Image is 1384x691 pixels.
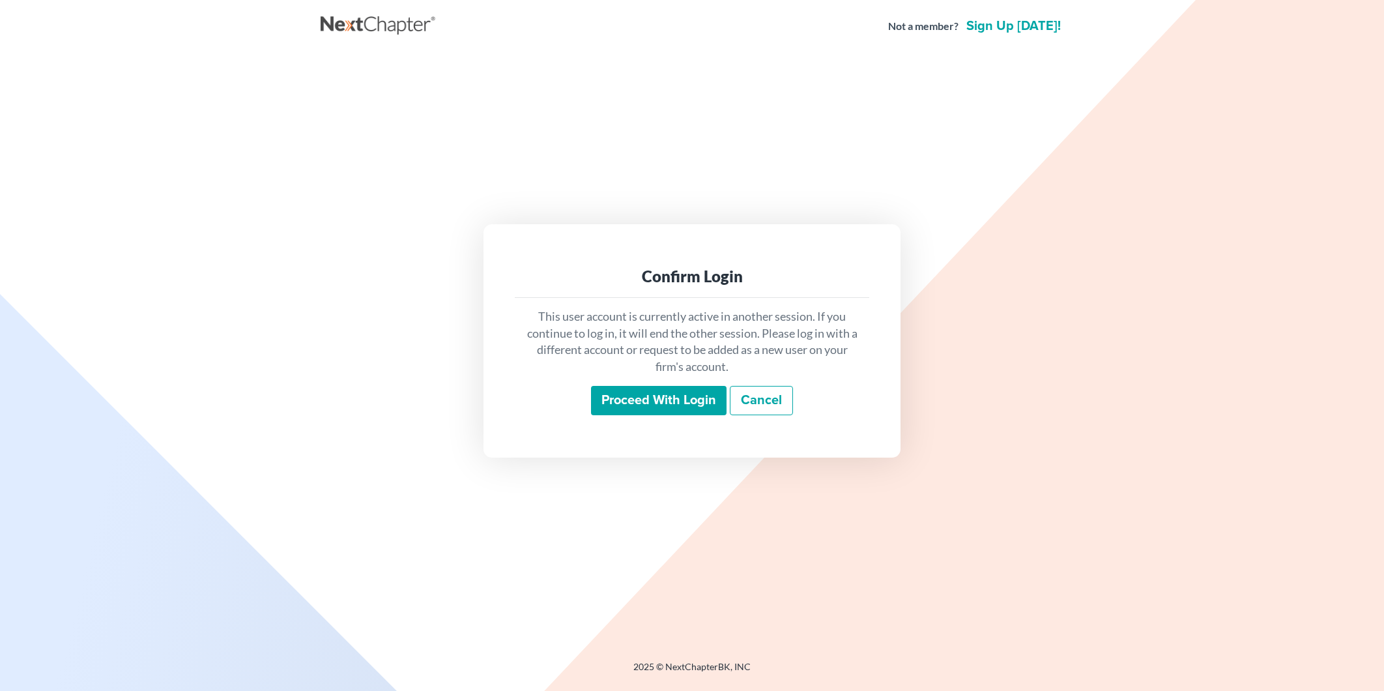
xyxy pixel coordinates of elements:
div: Confirm Login [525,266,859,287]
p: This user account is currently active in another session. If you continue to log in, it will end ... [525,308,859,375]
strong: Not a member? [888,19,959,34]
div: 2025 © NextChapterBK, INC [321,660,1063,684]
a: Cancel [730,386,793,416]
a: Sign up [DATE]! [964,20,1063,33]
input: Proceed with login [591,386,727,416]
